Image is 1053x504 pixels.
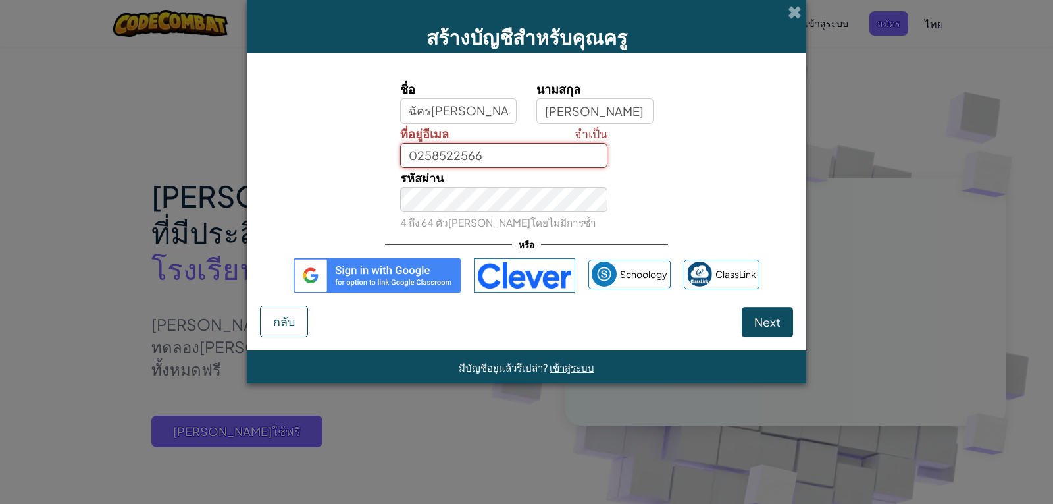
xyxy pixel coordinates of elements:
[260,306,308,337] button: กลับ
[273,314,295,329] span: กลับ
[715,265,756,284] span: ClassLink
[742,307,793,337] button: Next
[687,262,712,287] img: classlink-logo-small.png
[459,361,550,374] span: มีบัญชีอยู่แล้วรึเปล่า?
[400,216,596,229] small: 4 ถึง 64 ตัว[PERSON_NAME]โดยไม่มีการซ้ำ
[512,235,541,254] span: หรือ
[294,258,461,293] img: gplus_sso_button2.svg
[592,262,617,287] img: schoology.png
[536,81,580,96] span: นามสกุล
[550,361,594,374] a: เข้าสู่ระบบ
[400,126,449,141] span: ที่อยู่อีเมล
[400,81,415,96] span: ชื่อ
[620,265,667,284] span: Schoology
[754,314,781,329] span: Next
[426,24,627,49] span: สร้างบัญชีสำหรับคุณครู
[400,170,444,185] span: รหัสผ่าน
[575,124,607,143] span: จำเป็น
[474,258,575,293] img: clever-logo-blue.png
